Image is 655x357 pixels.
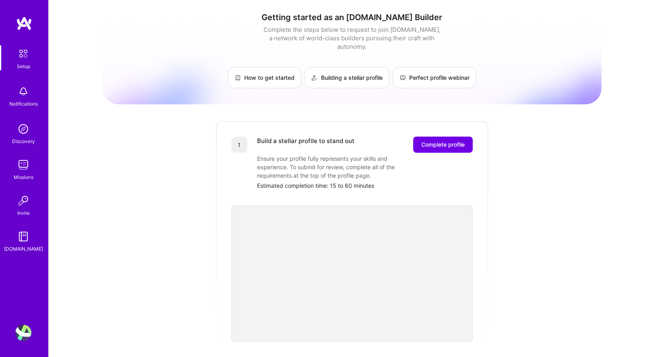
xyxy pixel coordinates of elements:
[257,181,473,190] div: Estimated completion time: 15 to 60 minutes
[16,16,32,31] img: logo
[15,121,31,137] img: discovery
[9,100,38,108] div: Notifications
[257,154,418,180] div: Ensure your profile fully represents your skills and experience. To submit for review, complete a...
[262,25,443,51] div: Complete the steps below to request to join [DOMAIN_NAME], a network of world-class builders purs...
[228,67,301,88] a: How to get started
[12,137,35,145] div: Discovery
[14,173,33,181] div: Missions
[17,62,30,71] div: Setup
[15,45,32,62] img: setup
[13,325,33,341] a: User Avatar
[231,205,473,342] iframe: video
[4,245,43,253] div: [DOMAIN_NAME]
[400,75,406,81] img: Perfect profile webinar
[103,12,601,22] h1: Getting started as an [DOMAIN_NAME] Builder
[17,209,30,217] div: Invite
[15,157,31,173] img: teamwork
[15,228,31,245] img: guide book
[15,83,31,100] img: bell
[421,141,465,149] span: Complete profile
[257,137,354,153] div: Build a stellar profile to stand out
[15,193,31,209] img: Invite
[231,137,247,153] div: 1
[15,325,31,341] img: User Avatar
[393,67,476,88] a: Perfect profile webinar
[305,67,389,88] a: Building a stellar profile
[311,75,318,81] img: Building a stellar profile
[413,137,473,153] button: Complete profile
[235,75,241,81] img: How to get started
